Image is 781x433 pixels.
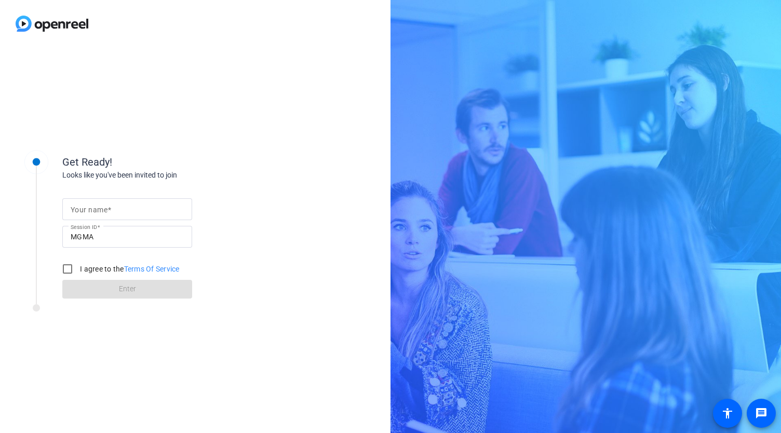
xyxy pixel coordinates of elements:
div: Get Ready! [62,154,270,170]
div: Looks like you've been invited to join [62,170,270,181]
mat-icon: message [755,407,767,420]
mat-icon: accessibility [721,407,734,420]
label: I agree to the [78,264,180,274]
mat-label: Session ID [71,224,97,230]
mat-label: Your name [71,206,107,214]
a: Terms Of Service [124,265,180,273]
